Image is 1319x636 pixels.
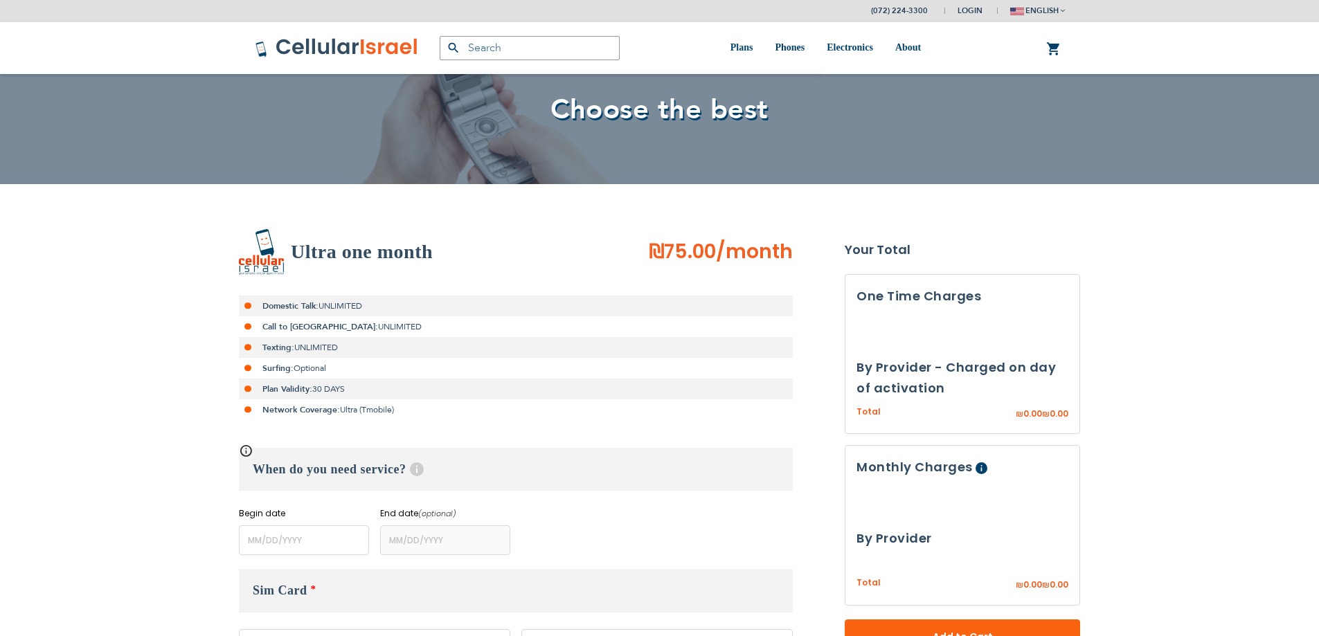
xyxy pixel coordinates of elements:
[827,22,873,74] a: Electronics
[239,525,369,555] input: MM/DD/YYYY
[239,316,793,337] li: UNLIMITED
[827,42,873,53] span: Electronics
[856,286,1068,307] h3: One Time Charges
[262,404,340,415] strong: Network Coverage:
[239,358,793,379] li: Optional
[1042,408,1050,421] span: ₪
[380,507,510,520] label: End date
[262,321,378,332] strong: Call to [GEOGRAPHIC_DATA]:
[716,238,793,266] span: /month
[550,91,769,129] span: Choose the best
[239,507,369,520] label: Begin date
[1010,8,1024,15] img: english
[775,22,805,74] a: Phones
[262,342,294,353] strong: Texting:
[730,42,753,53] span: Plans
[856,459,973,476] span: Monthly Charges
[895,42,921,53] span: About
[239,448,793,491] h3: When do you need service?
[239,399,793,420] li: Ultra (Tmobile)
[730,22,753,74] a: Plans
[291,238,433,266] h2: Ultra one month
[239,337,793,358] li: UNLIMITED
[380,525,510,555] input: MM/DD/YYYY
[856,406,881,419] span: Total
[1050,579,1068,591] span: 0.00
[255,37,419,58] img: Cellular Israel Logo
[775,42,805,53] span: Phones
[1010,1,1065,21] button: english
[239,229,284,275] img: Ultra one month
[262,363,294,374] strong: Surfing:
[410,462,424,476] span: Help
[239,296,793,316] li: UNLIMITED
[1016,580,1023,592] span: ₪
[958,6,982,16] span: Login
[262,300,318,311] strong: Domestic Talk:
[976,463,987,475] span: Help
[845,239,1080,260] strong: Your Total
[649,238,716,265] span: ₪75.00
[856,577,881,590] span: Total
[1042,580,1050,592] span: ₪
[239,379,793,399] li: 30 DAYS
[418,508,456,519] i: (optional)
[895,22,921,74] a: About
[253,583,307,597] span: Sim Card
[440,36,620,60] input: Search
[1023,579,1042,591] span: 0.00
[262,383,312,394] strong: Plan Validity:
[871,6,928,16] a: (072) 224-3300
[1023,408,1042,419] span: 0.00
[856,357,1068,399] h3: By Provider - Charged on day of activation
[856,529,1068,549] h3: By Provider
[1050,408,1068,419] span: 0.00
[1016,408,1023,421] span: ₪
